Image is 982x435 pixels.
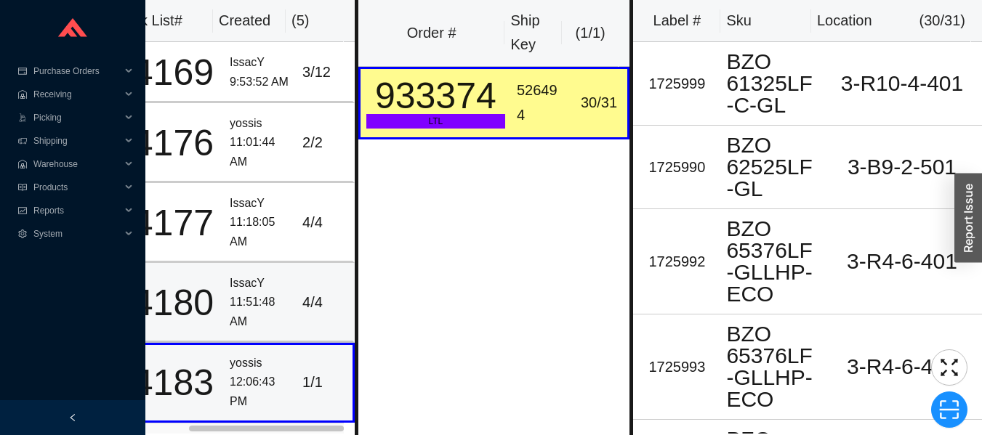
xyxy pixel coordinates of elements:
div: 64176 [108,125,218,161]
div: 4 / 4 [302,290,347,314]
div: IssacY [230,274,291,293]
div: IssacY [230,194,291,214]
div: 64177 [108,205,218,241]
div: ( 5 ) [291,9,338,33]
div: 30 / 31 [576,91,622,115]
div: BZO 61325LF-C-GL [726,51,816,116]
div: 3-R10-4-401 [828,73,976,94]
span: credit-card [17,67,28,76]
span: Products [33,176,121,199]
div: IssacY [230,53,291,73]
div: 11:18:05 AM [230,213,291,251]
div: yossis [230,114,291,134]
span: Reports [33,199,121,222]
div: Location [817,9,872,33]
div: 1725992 [639,250,715,274]
div: 3 / 12 [302,60,347,84]
div: ( 1 / 1 ) [568,21,613,45]
div: 1725993 [639,355,715,379]
div: 1725990 [639,155,715,179]
div: 64169 [108,54,218,91]
div: BZO 65376LF-GLLHP-ECO [726,218,816,305]
button: scan [931,391,967,428]
span: left [68,413,77,422]
div: 2 / 2 [302,131,347,155]
div: 3-R4-6-401 [828,251,976,272]
div: 526494 [517,78,565,127]
span: fund [17,206,28,215]
div: 3-B9-2-501 [828,156,976,178]
div: 11:51:48 AM [230,293,291,331]
span: fullscreen [932,357,967,378]
span: Picking [33,106,121,129]
span: Receiving [33,83,121,106]
div: 933374 [366,78,505,114]
span: Warehouse [33,153,121,176]
span: System [33,222,121,245]
div: 4 / 4 [302,211,347,235]
span: read [17,183,28,192]
span: scan [932,399,967,420]
div: 11:01:44 AM [230,133,291,171]
div: BZO 65376LF-GLLHP-ECO [726,323,816,410]
div: BZO 62525LF-GL [726,134,816,200]
span: Shipping [33,129,121,153]
div: 12:06:43 PM [230,373,291,411]
div: 1725999 [639,72,715,96]
div: 3-R4-6-401 [828,356,976,378]
div: ( 30 / 31 ) [919,9,965,33]
div: 9:53:52 AM [230,73,291,92]
div: yossis [230,354,291,373]
div: 64183 [108,365,218,401]
div: 64180 [108,285,218,321]
div: 1 / 1 [302,370,347,394]
div: LTL [366,114,505,129]
span: setting [17,229,28,238]
span: Purchase Orders [33,60,121,83]
button: fullscreen [931,349,967,386]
